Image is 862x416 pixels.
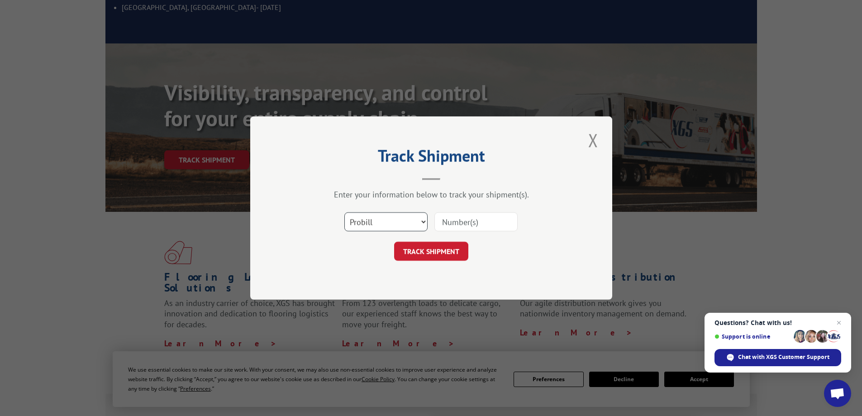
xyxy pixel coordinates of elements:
[714,349,841,366] span: Chat with XGS Customer Support
[586,128,601,153] button: Close modal
[714,333,791,340] span: Support is online
[714,319,841,326] span: Questions? Chat with us!
[295,149,567,167] h2: Track Shipment
[824,380,851,407] a: Open chat
[295,189,567,200] div: Enter your information below to track your shipment(s).
[434,212,518,231] input: Number(s)
[738,353,829,361] span: Chat with XGS Customer Support
[394,242,468,261] button: TRACK SHIPMENT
